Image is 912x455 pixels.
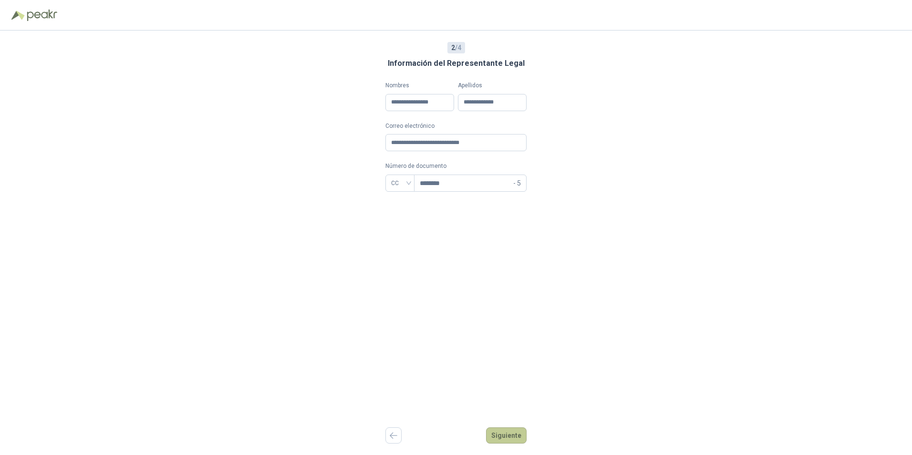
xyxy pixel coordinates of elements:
[385,122,527,131] label: Correo electrónico
[385,162,527,171] p: Número de documento
[451,42,461,53] span: / 4
[458,81,527,90] label: Apellidos
[451,44,455,52] b: 2
[11,10,25,20] img: Logo
[385,81,454,90] label: Nombres
[513,175,521,191] span: - 5
[486,427,527,444] button: Siguiente
[391,176,409,190] span: CC
[27,10,57,21] img: Peakr
[388,57,525,70] h3: Información del Representante Legal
